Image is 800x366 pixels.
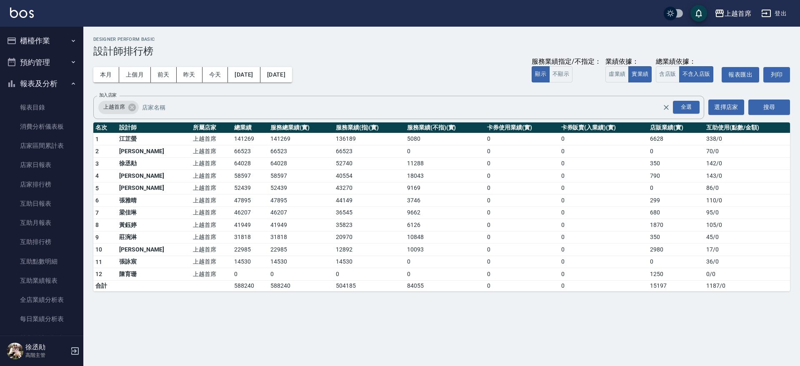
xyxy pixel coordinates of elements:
td: 136189 [334,133,405,145]
td: 0 [485,280,559,291]
td: 上越首席 [191,194,232,207]
td: 6628 [648,133,704,145]
a: 消費分析儀表板 [3,117,80,136]
button: 上個月 [119,67,151,82]
td: 0 [648,182,704,194]
td: 黃鈺婷 [117,219,191,232]
div: 上越首席 [725,8,751,19]
td: 142 / 0 [704,157,790,170]
td: 0 [485,194,559,207]
span: 9 [95,234,99,241]
td: 0 [485,182,559,194]
td: 299 [648,194,704,207]
td: 52439 [268,182,333,194]
td: 0 [485,231,559,244]
td: 22985 [232,244,268,256]
td: 41949 [232,219,268,232]
td: 上越首席 [191,157,232,170]
td: 70 / 0 [704,145,790,158]
td: 0 [405,145,485,158]
td: 0 [485,170,559,182]
a: 營業統計分析表 [3,329,80,348]
td: 141269 [268,133,333,145]
button: 選擇店家 [708,100,744,115]
button: 顯示 [532,66,550,82]
div: 全選 [673,101,700,114]
th: 名次 [93,122,117,133]
td: 17 / 0 [704,244,790,256]
td: 680 [648,207,704,219]
td: 66523 [232,145,268,158]
td: 0 [485,268,559,281]
th: 店販業績(實) [648,122,704,133]
td: 0 [485,219,559,232]
td: 66523 [334,145,405,158]
td: 504185 [334,280,405,291]
td: 44149 [334,194,405,207]
td: 2980 [648,244,704,256]
a: 互助月報表 [3,213,80,232]
td: 10848 [405,231,485,244]
div: 上越首席 [98,101,139,114]
td: 15197 [648,280,704,291]
td: 46207 [232,207,268,219]
button: 櫃檯作業 [3,30,80,52]
button: 列印 [763,67,790,82]
td: 上越首席 [191,207,232,219]
td: 350 [648,231,704,244]
td: 0 [559,256,648,268]
h3: 設計師排行榜 [93,45,790,57]
span: 3 [95,160,99,167]
td: 12892 [334,244,405,256]
span: 8 [95,222,99,228]
td: 3746 [405,194,485,207]
button: [DATE] [228,67,260,82]
td: 0 [268,268,333,281]
td: 0 / 0 [704,268,790,281]
span: 4 [95,172,99,179]
td: 1870 [648,219,704,232]
td: 350 [648,157,704,170]
button: 不顯示 [549,66,572,82]
td: 合計 [93,280,117,291]
td: 58597 [232,170,268,182]
td: 0 [559,170,648,182]
td: 14530 [268,256,333,268]
td: 0 [485,133,559,145]
td: 11288 [405,157,485,170]
td: 0 [559,280,648,291]
button: 搜尋 [748,100,790,115]
td: 31818 [268,231,333,244]
td: 790 [648,170,704,182]
a: 每日業績分析表 [3,309,80,329]
td: 18043 [405,170,485,182]
th: 所屬店家 [191,122,232,133]
label: 加入店家 [99,92,117,98]
th: 服務總業績(實) [268,122,333,133]
button: 實業績 [628,66,652,82]
td: [PERSON_NAME] [117,170,191,182]
button: [DATE] [260,67,292,82]
span: 12 [95,271,102,277]
td: 36 / 0 [704,256,790,268]
img: Person [7,343,23,359]
td: 5080 [405,133,485,145]
td: [PERSON_NAME] [117,182,191,194]
button: Open [671,99,701,115]
table: a dense table [93,122,790,291]
span: 7 [95,209,99,216]
td: 588240 [232,280,268,291]
td: 0 [559,194,648,207]
td: 上越首席 [191,170,232,182]
td: 0 [559,231,648,244]
td: 84055 [405,280,485,291]
button: save [690,5,707,22]
th: 設計師 [117,122,191,133]
button: 報表匯出 [722,67,759,82]
td: [PERSON_NAME] [117,145,191,158]
td: 上越首席 [191,133,232,145]
td: 1187 / 0 [704,280,790,291]
td: 43270 [334,182,405,194]
button: 登出 [758,6,790,21]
